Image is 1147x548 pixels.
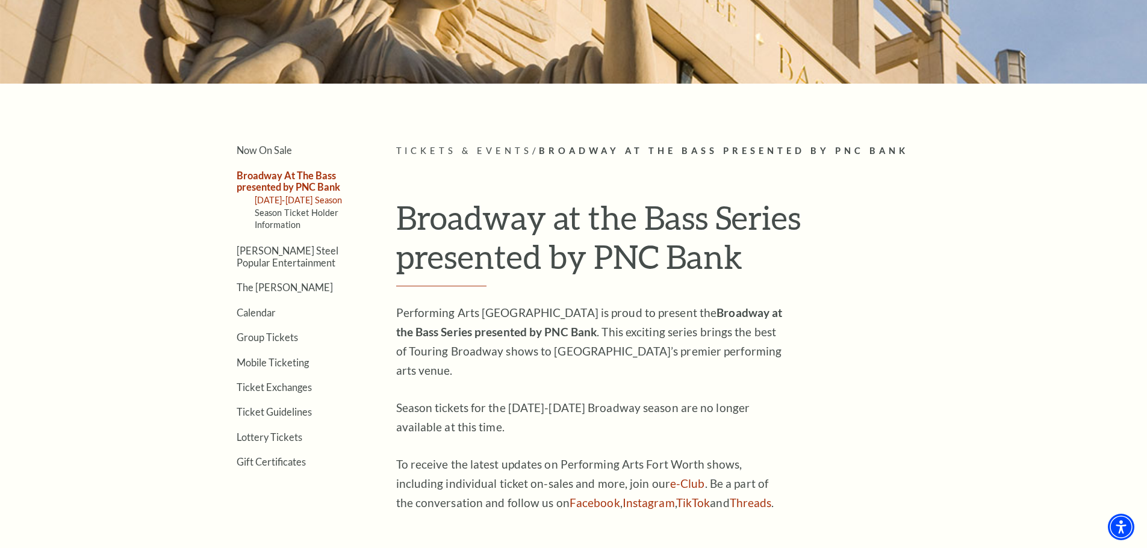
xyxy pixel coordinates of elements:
a: Lottery Tickets [237,431,302,443]
p: To receive the latest updates on Performing Arts Fort Worth shows, including individual ticket on... [396,455,788,513]
p: / [396,144,947,159]
a: TikTok - open in a new tab [676,496,710,510]
a: Facebook - open in a new tab [570,496,620,510]
span: Tickets & Events [396,146,533,156]
h1: Broadway at the Bass Series presented by PNC Bank [396,198,947,286]
span: Broadway At The Bass presented by PNC Bank [539,146,909,156]
a: [PERSON_NAME] Steel Popular Entertainment [237,245,338,268]
a: Calendar [237,307,276,318]
a: Ticket Exchanges [237,381,312,393]
div: Accessibility Menu [1108,514,1134,540]
a: e-Club [670,476,705,490]
a: Mobile Ticketing [237,357,309,368]
a: Now On Sale [237,144,292,156]
p: Performing Arts [GEOGRAPHIC_DATA] is proud to present the . This exciting series brings the best ... [396,303,788,380]
a: Broadway At The Bass presented by PNC Bank [237,170,340,192]
a: Instagram - open in a new tab [623,496,675,510]
p: Season tickets for the [DATE]-[DATE] Broadway season are no longer available at this time. [396,398,788,437]
a: Season Ticket Holder Information [255,208,339,230]
a: Ticket Guidelines [237,406,312,417]
a: [DATE]-[DATE] Season [255,195,343,205]
a: Threads - open in a new tab [730,496,772,510]
a: Group Tickets [237,331,298,343]
a: Gift Certificates [237,456,306,467]
strong: Broadway at the Bass Series presented by PNC Bank [396,306,783,339]
a: The [PERSON_NAME] [237,282,333,293]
